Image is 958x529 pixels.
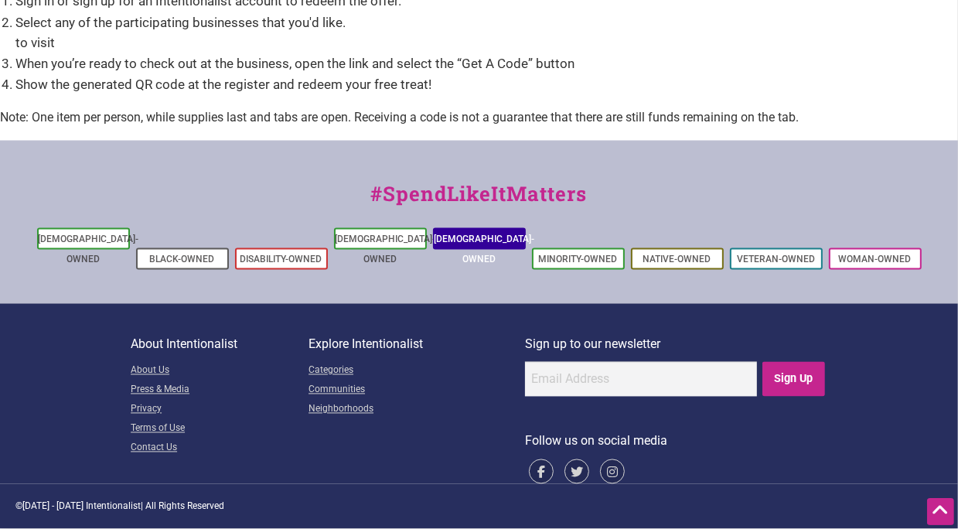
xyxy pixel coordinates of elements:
li: Select any of the participating businesses that you'd like. [15,12,958,33]
a: Communities [309,381,525,401]
input: Sign Up [762,362,825,397]
a: Black-Owned [150,254,215,265]
a: Neighborhoods [309,401,525,420]
p: Follow us on social media [525,432,827,452]
a: About Us [131,362,309,381]
input: Email Address [525,362,757,397]
a: Terms of Use [131,420,309,439]
a: [DEMOGRAPHIC_DATA]-Owned [336,234,436,265]
a: Contact Us [131,439,309,459]
span: Intentionalist [86,501,141,512]
a: Categories [309,362,525,381]
li: When you’re ready to check out at the business, open the link and select the “Get A Code” button [15,54,958,75]
div: © | All Rights Reserved [15,500,943,514]
p: About Intentionalist [131,335,309,355]
a: Native-Owned [643,254,711,265]
a: Minority-Owned [539,254,618,265]
p: Sign up to our newsletter [525,335,827,355]
a: Woman-Owned [839,254,912,265]
a: [DEMOGRAPHIC_DATA]-Owned [39,234,139,265]
a: Privacy [131,401,309,420]
a: Press & Media [131,381,309,401]
a: Disability-Owned [240,254,322,265]
li: Show the generated QR code at the register and redeem your free treat! [15,75,958,96]
div: Scroll Back to Top [927,498,954,525]
a: [DEMOGRAPHIC_DATA]-Owned [435,234,535,265]
p: Explore Intentionalist [309,335,525,355]
a: Veteran-Owned [737,254,815,265]
span: [DATE] - [DATE] [22,501,84,512]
